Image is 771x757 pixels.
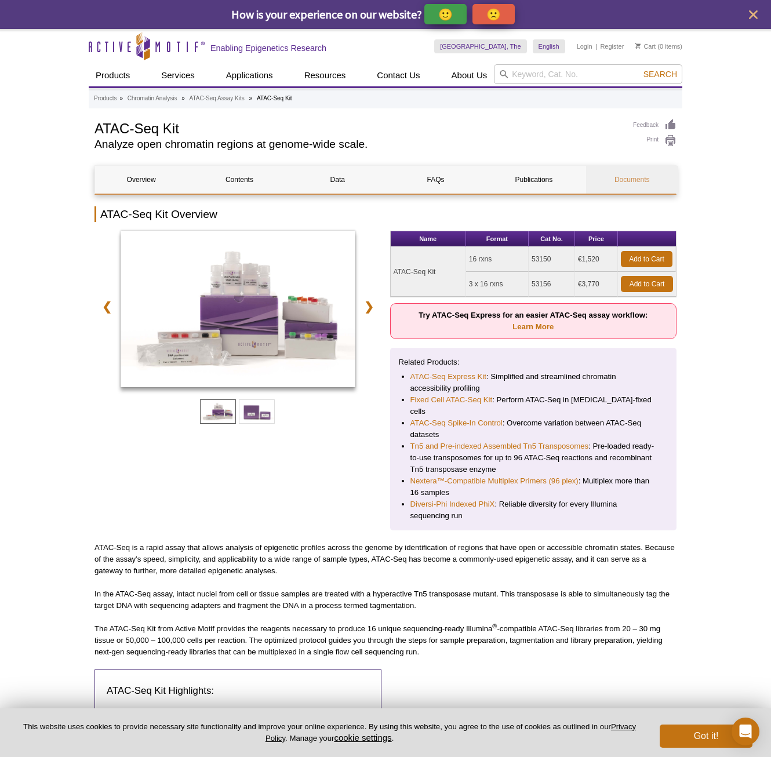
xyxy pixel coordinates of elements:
[266,722,636,742] a: Privacy Policy
[595,39,597,53] li: |
[231,7,422,21] span: How is your experience on our website?
[391,231,466,247] th: Name
[492,623,497,629] sup: ®
[445,64,494,86] a: About Us
[154,64,202,86] a: Services
[95,166,187,194] a: Overview
[257,95,292,101] li: ATAC-Seq Kit
[529,231,575,247] th: Cat No.
[410,441,589,452] a: Tn5 and Pre-indexed Assembled Tn5 Transposomes
[297,64,353,86] a: Resources
[210,43,326,53] h2: Enabling Epigenetics Research
[126,707,358,718] li: Reveal the genomic sequence of open chromatin regions
[494,64,682,84] input: Keyword, Cat. No.
[488,166,580,194] a: Publications
[529,272,575,297] td: 53156
[621,251,672,267] a: Add to Cart
[89,64,137,86] a: Products
[486,7,501,21] p: 🙁
[635,43,641,49] img: Your Cart
[410,498,657,522] li: : Reliable diversity for every Illumina sequencing run
[660,725,752,748] button: Got it!
[512,322,554,331] a: Learn More
[410,417,657,441] li: : Overcome variation between ATAC-Seq datasets
[399,356,668,368] p: Related Products:
[94,93,117,104] a: Products
[533,39,565,53] a: English
[575,247,618,272] td: €1,520
[249,95,253,101] li: »
[357,293,381,320] a: ❯
[94,293,119,320] a: ❮
[575,231,618,247] th: Price
[575,272,618,297] td: €3,770
[410,417,503,429] a: ATAC-Seq Spike-In Control
[466,231,529,247] th: Format
[577,42,592,50] a: Login
[94,542,677,577] p: ATAC-Seq is a rapid assay that allows analysis of epigenetic profiles across the genome by identi...
[732,718,759,745] div: Open Intercom Messenger
[419,311,648,331] strong: Try ATAC-Seq Express for an easier ATAC-Seq assay workflow:
[94,623,677,658] p: The ATAC-Seq Kit from Active Motif provides the reagents necessary to produce 16 unique sequencin...
[410,475,579,487] a: Nextera™-Compatible Multiplex Primers (96 plex)
[181,95,185,101] li: »
[410,475,657,498] li: : Multiplex more than 16 samples
[633,134,677,147] a: Print
[410,441,657,475] li: : Pre-loaded ready-to-use transposomes for up to 96 ATAC-Seq reactions and recombinant Tn5 transp...
[121,231,355,391] a: ATAC-Seq Kit
[391,247,466,297] td: ATAC-Seq Kit
[19,722,641,744] p: This website uses cookies to provide necessary site functionality and improve your online experie...
[219,64,280,86] a: Applications
[190,93,245,104] a: ATAC-Seq Assay Kits
[292,166,384,194] a: Data
[370,64,427,86] a: Contact Us
[746,8,761,22] button: close
[640,69,681,79] button: Search
[410,371,657,394] li: : Simplified and streamlined chromatin accessibility profiling
[410,371,486,383] a: ATAC-Seq Express Kit
[193,166,285,194] a: Contents
[635,42,656,50] a: Cart
[94,119,621,136] h1: ATAC-Seq Kit
[410,394,493,406] a: Fixed Cell ATAC-Seq Kit
[410,498,495,510] a: Diversi-Phi Indexed PhiX
[438,7,453,21] p: 🙂
[600,42,624,50] a: Register
[334,733,391,743] button: cookie settings
[410,394,657,417] li: : Perform ATAC-Seq in [MEDICAL_DATA]-fixed cells
[621,276,673,292] a: Add to Cart
[635,39,682,53] li: (0 items)
[94,139,621,150] h2: Analyze open chromatin regions at genome-wide scale.
[94,588,677,612] p: In the ATAC-Seq assay, intact nuclei from cell or tissue samples are treated with a hyperactive T...
[466,247,529,272] td: 16 rxns
[119,95,123,101] li: »
[586,166,678,194] a: Documents
[107,684,369,698] h3: ATAC-Seq Kit Highlights:
[128,93,177,104] a: Chromatin Analysis
[633,119,677,132] a: Feedback
[390,166,482,194] a: FAQs
[529,247,575,272] td: 53150
[121,231,355,387] img: ATAC-Seq Kit
[94,206,677,222] h2: ATAC-Seq Kit Overview
[434,39,526,53] a: [GEOGRAPHIC_DATA], The
[643,70,677,79] span: Search
[466,272,529,297] td: 3 x 16 rxns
